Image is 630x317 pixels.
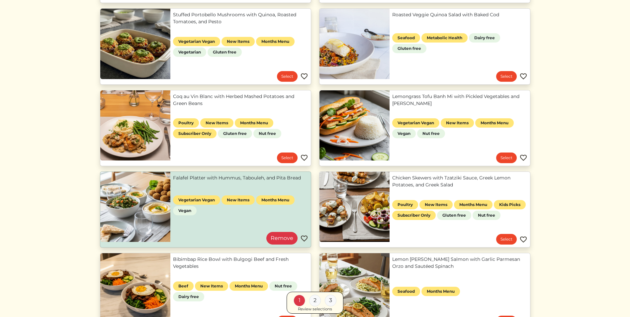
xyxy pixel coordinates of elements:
a: Falafel Platter with Hummus, Tabouleh, and Pita Bread [173,174,308,181]
div: 2 [309,294,321,306]
div: Review selections [298,306,332,312]
a: 1 2 3 Review selections [287,291,343,314]
a: Chicken Skewers with Tzatziki Sauce, Greek Lemon Potatoes, and Greek Salad [392,174,527,188]
a: Coq au Vin Blanc with Herbed Mashed Potatoes and Green Beans [173,93,308,107]
img: Favorite menu item [519,236,527,244]
a: Select [277,153,298,163]
a: Select [496,71,517,82]
img: Favorite menu item [519,154,527,162]
img: Favorite menu item [300,154,308,162]
a: Remove [266,232,298,245]
div: 1 [294,294,305,306]
img: Favorite menu item [300,235,308,243]
div: 3 [325,294,336,306]
a: Select [277,71,298,82]
a: Lemongrass Tofu Banh Mi with Pickled Vegetables and [PERSON_NAME] [392,93,527,107]
a: Roasted Veggie Quinoa Salad with Baked Cod [392,11,527,18]
img: Favorite menu item [519,72,527,80]
a: Bibimbap Rice Bowl with Bulgogi Beef and Fresh Vegetables [173,256,308,270]
a: Select [496,234,517,245]
a: Stuffed Portobello Mushrooms with Quinoa, Roasted Tomatoes, and Pesto [173,11,308,25]
a: Lemon [PERSON_NAME] Salmon with Garlic Parmesan Orzo and Sautéed Spinach [392,256,527,270]
img: Favorite menu item [300,72,308,80]
a: Select [496,153,517,163]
